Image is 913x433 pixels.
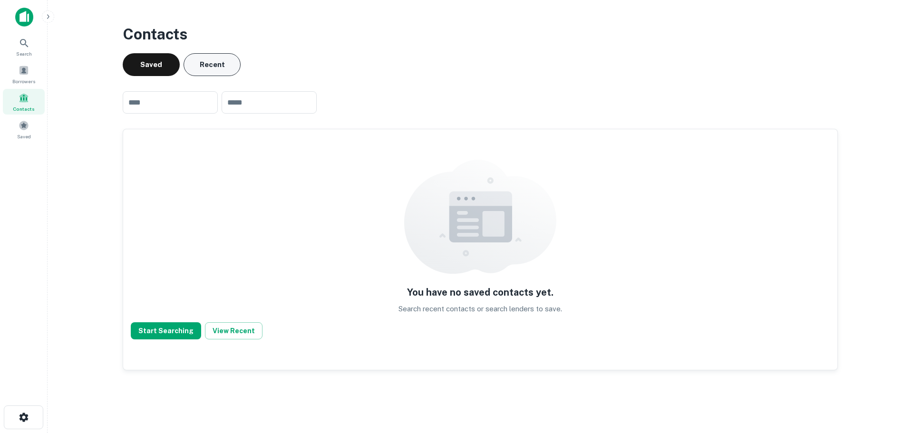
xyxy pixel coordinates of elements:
[3,116,45,142] a: Saved
[123,53,180,76] button: Saved
[3,34,45,59] a: Search
[15,8,33,27] img: capitalize-icon.png
[184,53,241,76] button: Recent
[13,105,35,113] span: Contacts
[865,357,913,403] div: Tiện ích trò chuyện
[3,89,45,115] a: Contacts
[131,322,201,339] button: Start Searching
[205,322,262,339] button: View Recent
[12,77,35,85] span: Borrowers
[3,61,45,87] a: Borrowers
[407,285,554,299] h5: You have no saved contacts yet.
[123,23,838,46] h3: Contacts
[404,160,556,274] img: empty content
[865,357,913,403] iframe: Chat Widget
[398,303,562,315] p: Search recent contacts or search lenders to save.
[16,50,32,58] span: Search
[17,133,31,140] span: Saved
